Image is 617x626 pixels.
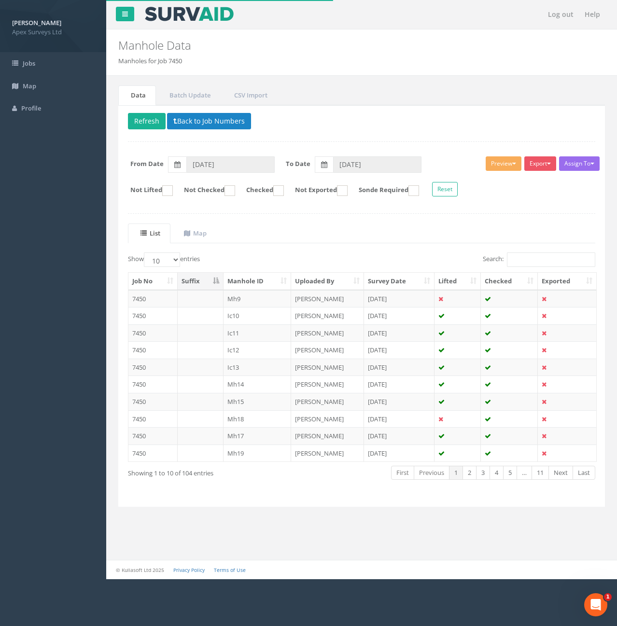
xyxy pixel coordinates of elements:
td: Ic13 [224,359,292,376]
span: Profile [21,104,41,112]
input: To Date [333,156,421,173]
label: Not Exported [285,185,348,196]
td: Ic10 [224,307,292,324]
uib-tab-heading: List [140,229,160,237]
a: Next [548,466,573,480]
td: [PERSON_NAME] [291,410,364,428]
a: Previous [414,466,449,480]
label: Not Checked [174,185,235,196]
iframe: Intercom live chat [584,593,607,616]
td: Ic11 [224,324,292,342]
td: [DATE] [364,359,435,376]
th: Exported: activate to sort column ascending [538,273,596,290]
h2: Manhole Data [118,39,521,52]
td: [DATE] [364,393,435,410]
a: 4 [490,466,504,480]
a: 2 [463,466,477,480]
a: CSV Import [222,85,278,105]
td: [PERSON_NAME] [291,359,364,376]
td: [DATE] [364,376,435,393]
span: Jobs [23,59,35,68]
td: 7450 [128,324,178,342]
th: Job No: activate to sort column ascending [128,273,178,290]
th: Checked: activate to sort column ascending [481,273,538,290]
th: Lifted: activate to sort column ascending [435,273,481,290]
th: Suffix: activate to sort column descending [178,273,224,290]
button: Refresh [128,113,166,129]
td: [DATE] [364,324,435,342]
select: Showentries [144,252,180,267]
td: [PERSON_NAME] [291,290,364,307]
th: Manhole ID: activate to sort column ascending [224,273,292,290]
a: 11 [532,466,549,480]
div: Showing 1 to 10 of 104 entries [128,465,314,478]
td: [DATE] [364,290,435,307]
a: 5 [503,466,517,480]
label: Checked [237,185,284,196]
td: 7450 [128,376,178,393]
td: Mh18 [224,410,292,428]
th: Uploaded By: activate to sort column ascending [291,273,364,290]
button: Export [524,156,556,171]
td: [PERSON_NAME] [291,376,364,393]
td: [DATE] [364,341,435,359]
td: Mh9 [224,290,292,307]
small: © Kullasoft Ltd 2025 [116,567,164,573]
label: Sonde Required [349,185,419,196]
td: [PERSON_NAME] [291,393,364,410]
input: From Date [186,156,275,173]
td: 7450 [128,393,178,410]
span: Apex Surveys Ltd [12,28,94,37]
a: Map [171,223,217,243]
span: 1 [604,593,612,601]
td: [PERSON_NAME] [291,324,364,342]
td: 7450 [128,445,178,462]
label: Not Lifted [121,185,173,196]
strong: [PERSON_NAME] [12,18,61,27]
td: [DATE] [364,445,435,462]
td: [PERSON_NAME] [291,427,364,445]
td: Mh14 [224,376,292,393]
td: Mh19 [224,445,292,462]
a: Last [573,466,595,480]
label: Show entries [128,252,200,267]
label: To Date [286,159,310,168]
td: 7450 [128,341,178,359]
button: Back to Job Numbers [167,113,251,129]
a: [PERSON_NAME] Apex Surveys Ltd [12,16,94,36]
label: Search: [483,252,595,267]
td: 7450 [128,359,178,376]
label: From Date [130,159,164,168]
a: List [128,223,170,243]
td: [PERSON_NAME] [291,307,364,324]
td: 7450 [128,410,178,428]
button: Assign To [559,156,600,171]
input: Search: [507,252,595,267]
td: 7450 [128,290,178,307]
td: 7450 [128,427,178,445]
a: Data [118,85,156,105]
td: 7450 [128,307,178,324]
a: Privacy Policy [173,567,205,573]
a: 1 [449,466,463,480]
a: 3 [476,466,490,480]
span: Map [23,82,36,90]
td: Ic12 [224,341,292,359]
td: [PERSON_NAME] [291,341,364,359]
a: Terms of Use [214,567,246,573]
th: Survey Date: activate to sort column ascending [364,273,435,290]
td: Mh15 [224,393,292,410]
td: [DATE] [364,427,435,445]
button: Reset [432,182,458,196]
button: Preview [486,156,521,171]
li: Manholes for Job 7450 [118,56,182,66]
a: … [517,466,532,480]
a: First [391,466,414,480]
td: [PERSON_NAME] [291,445,364,462]
a: Batch Update [157,85,221,105]
uib-tab-heading: Map [184,229,207,237]
td: Mh17 [224,427,292,445]
td: [DATE] [364,410,435,428]
td: [DATE] [364,307,435,324]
